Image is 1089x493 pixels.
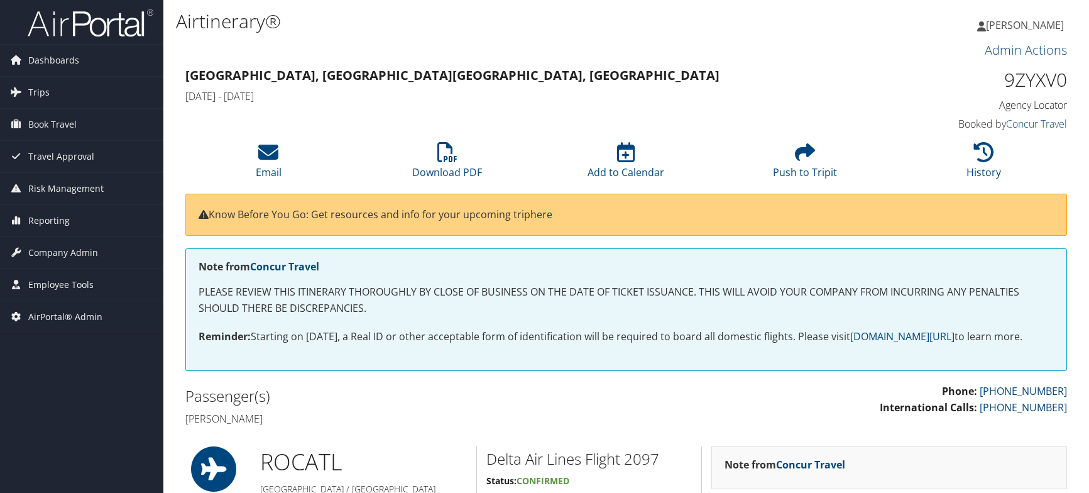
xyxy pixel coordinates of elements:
strong: Note from [199,260,319,274]
span: Confirmed [517,475,569,487]
h2: Passenger(s) [185,385,617,407]
span: Trips [28,77,50,108]
span: Company Admin [28,237,98,269]
span: Risk Management [28,173,104,204]
span: Dashboards [28,45,79,76]
span: Employee Tools [28,269,94,301]
a: [PHONE_NUMBER] [980,401,1067,414]
p: PLEASE REVIEW THIS ITINERARY THOROUGHLY BY CLOSE OF BUSINESS ON THE DATE OF TICKET ISSUANCE. THIS... [199,284,1054,316]
span: [PERSON_NAME] [986,18,1064,32]
p: Know Before You Go: Get resources and info for your upcoming trip [199,207,1054,223]
strong: Reminder: [199,330,251,343]
a: Download PDF [412,149,482,179]
a: here [530,208,552,221]
a: History [966,149,1001,179]
a: Email [256,149,282,179]
h1: Airtinerary® [176,8,776,35]
a: Concur Travel [776,458,845,472]
span: Reporting [28,205,70,236]
a: Push to Tripit [773,149,837,179]
a: [DOMAIN_NAME][URL] [850,330,955,343]
a: Admin Actions [985,42,1067,58]
a: Add to Calendar [588,149,664,179]
strong: Phone: [942,384,977,398]
h1: 9ZYXV0 [861,67,1067,93]
h4: [DATE] - [DATE] [185,89,842,103]
strong: [GEOGRAPHIC_DATA], [GEOGRAPHIC_DATA] [GEOGRAPHIC_DATA], [GEOGRAPHIC_DATA] [185,67,720,84]
a: [PHONE_NUMBER] [980,384,1067,398]
span: Travel Approval [28,141,94,172]
a: Concur Travel [250,260,319,274]
h4: Agency Locator [861,98,1067,112]
span: Book Travel [28,109,77,140]
h1: ROC ATL [260,446,466,478]
strong: International Calls: [880,401,977,414]
img: airportal-logo.png [28,8,153,38]
p: Starting on [DATE], a Real ID or other acceptable form of identification will be required to boar... [199,329,1054,345]
strong: Note from [725,458,845,472]
strong: Status: [486,475,517,487]
h4: [PERSON_NAME] [185,412,617,426]
h4: Booked by [861,117,1067,131]
a: Concur Travel [1006,117,1067,131]
a: [PERSON_NAME] [977,6,1076,44]
h2: Delta Air Lines Flight 2097 [486,448,692,470]
span: AirPortal® Admin [28,301,102,333]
